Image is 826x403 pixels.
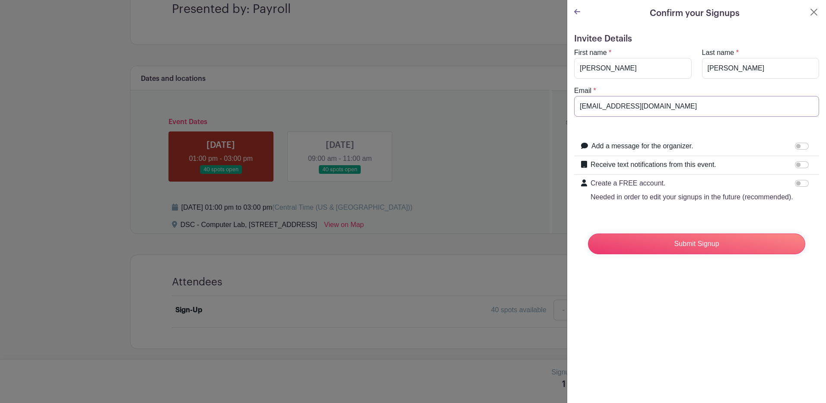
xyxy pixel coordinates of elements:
p: Needed in order to edit your signups in the future (recommended). [591,192,793,202]
label: Receive text notifications from this event. [591,160,716,170]
label: Email [574,86,591,96]
label: Add a message for the organizer. [591,141,693,151]
h5: Invitee Details [574,34,819,44]
button: Close [809,7,819,17]
h5: Confirm your Signups [650,7,740,20]
input: Submit Signup [588,233,805,254]
label: First name [574,48,607,58]
p: Create a FREE account. [591,178,793,189]
label: Last name [702,48,734,58]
